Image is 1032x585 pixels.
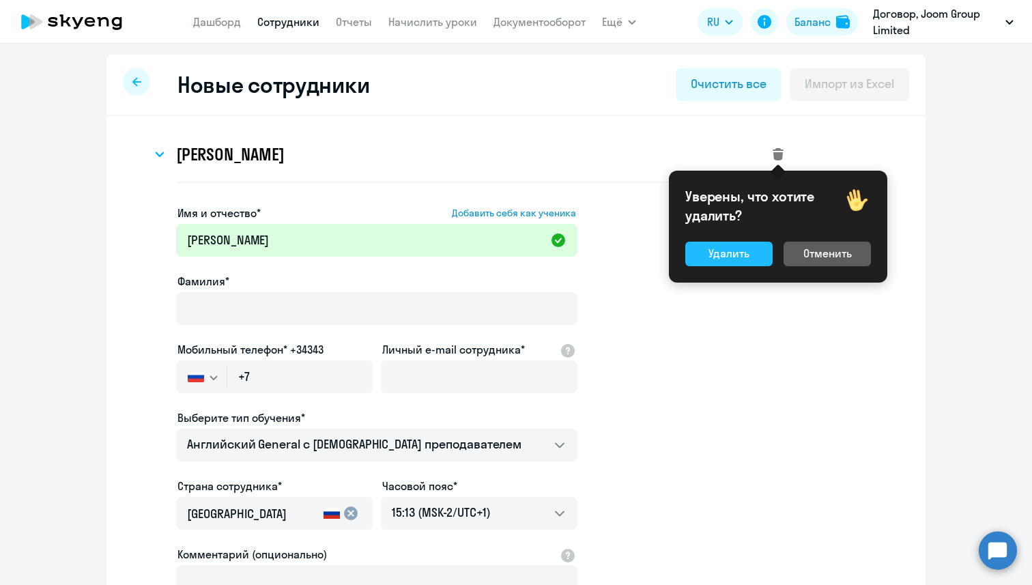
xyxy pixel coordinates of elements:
button: Отменить [784,242,871,266]
button: Удалить [685,242,773,266]
div: Удалить [708,245,749,261]
img: hi [844,187,871,214]
p: Уверены, что хотите удалить? [685,187,844,225]
div: Отменить [803,245,852,261]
